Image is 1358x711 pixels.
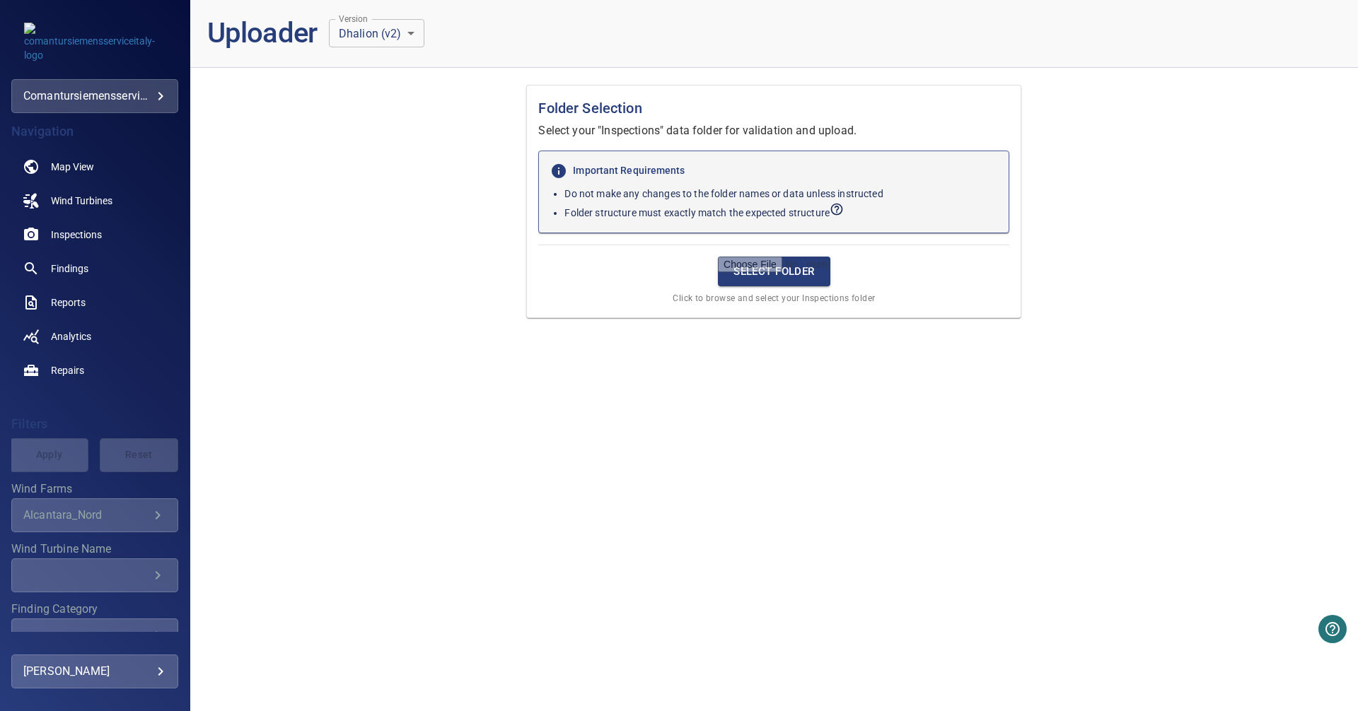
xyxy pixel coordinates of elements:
a: inspections noActive [11,218,178,252]
span: Inspections [51,228,102,242]
a: findings noActive [11,252,178,286]
a: map noActive [11,150,178,184]
a: analytics noActive [11,319,178,353]
label: Wind Turbine Name [11,543,178,555]
div: Dhalion (v2) [329,19,424,47]
span: Reports [51,295,86,310]
p: Select your "Inspections" data folder for validation and upload. [538,122,1009,139]
span: Analytics [51,329,91,343]
a: reports noActive [11,286,178,319]
span: Click to browse and select your Inspections folder [673,292,875,306]
label: Finding Category [11,604,178,615]
span: View expected folder structure [564,207,844,218]
div: Wind Turbine Name [11,558,178,592]
div: Finding Category [11,618,178,652]
div: [PERSON_NAME] [23,660,166,683]
span: Findings [51,262,88,276]
h1: Folder Selection [538,97,1009,119]
span: Wind Turbines [51,194,112,208]
a: repairs noActive [11,353,178,387]
h4: Filters [11,417,178,431]
div: comantursiemensserviceitaly [11,79,178,113]
a: windturbines noActive [11,184,178,218]
h6: Important Requirements [550,163,997,180]
h4: Navigation [11,124,178,139]
p: Do not make any changes to the folder names or data unless instructed [564,187,997,201]
div: comantursiemensserviceitaly [23,85,166,107]
div: Wind Farms [11,498,178,532]
span: Map View [51,160,94,174]
img: comantursiemensserviceitaly-logo [24,23,166,62]
h1: Uploader [207,17,318,50]
div: Alcantara_Nord [23,508,149,522]
span: Repairs [51,363,84,377]
label: Wind Farms [11,483,178,495]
